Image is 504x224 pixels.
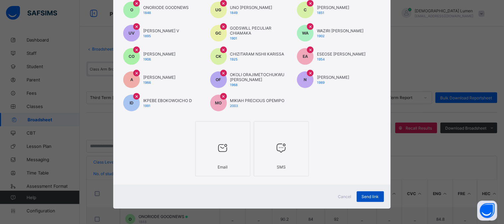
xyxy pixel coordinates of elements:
span: OKOLI ORAJIMETOCHUKWU [PERSON_NAME] [230,72,294,82]
span: × [309,46,312,53]
span: UG [216,7,222,12]
span: EA [303,54,308,59]
span: 1966 [143,80,151,84]
span: CHIZITARAM NSHII KARISSA [230,52,284,56]
span: 1954 [317,57,325,61]
span: Cancel [338,194,352,199]
span: WAZIRI [PERSON_NAME] [317,28,363,33]
span: × [135,23,139,30]
span: × [135,69,139,76]
span: ID [130,100,134,105]
span: × [222,69,226,76]
span: 1901 [230,36,238,40]
span: 1968 [230,83,238,87]
span: CO [129,54,135,59]
span: × [309,23,312,30]
div: Email [199,161,247,173]
span: 1925 [230,57,238,61]
span: UNO [PERSON_NAME] [230,5,272,10]
span: × [135,93,139,99]
span: ONORIODE GOODNEWS [143,5,189,10]
button: Open asap [477,201,497,221]
span: GC [216,31,222,36]
span: × [135,46,139,53]
span: 1991 [143,104,151,108]
span: 1902 [317,34,325,38]
span: CK [216,54,221,59]
span: 1851 [317,11,324,15]
span: [PERSON_NAME] [317,5,349,10]
span: UV [129,31,135,36]
span: [PERSON_NAME] [143,52,175,56]
span: O [130,7,133,12]
span: [PERSON_NAME] [317,75,349,80]
span: × [222,23,226,30]
span: Send link [362,194,379,199]
span: A [130,77,133,82]
span: 1849 [230,11,238,15]
span: 1989 [317,80,325,84]
span: MIKIAH PRECIOUS OPEMIPO [230,98,285,103]
div: SMS [257,161,305,173]
span: GODSWILL PECULIAR CHIAMAKA [230,26,294,36]
span: ESEOSE [PERSON_NAME] [317,52,365,56]
span: WA [302,31,309,36]
span: [PERSON_NAME] [143,75,175,80]
span: 1895 [143,34,151,38]
span: × [222,46,226,53]
span: × [309,69,312,76]
span: OF [216,77,221,82]
span: C [304,7,307,12]
span: N [304,77,307,82]
span: [PERSON_NAME] V [143,28,179,33]
span: × [222,93,226,99]
span: 1906 [143,57,151,61]
span: 1848 [143,11,151,15]
span: IKPEBE EBOKOWOICHO D [143,98,192,103]
span: 2003 [230,104,238,108]
span: MO [215,100,222,105]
